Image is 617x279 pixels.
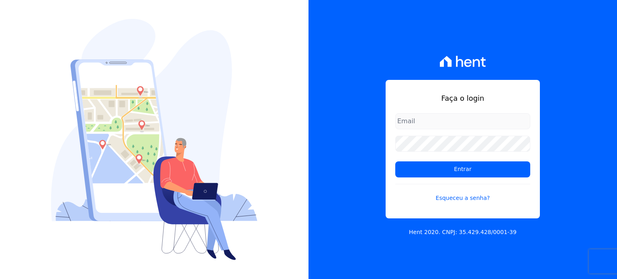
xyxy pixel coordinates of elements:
[395,161,530,177] input: Entrar
[51,19,257,260] img: Login
[409,228,517,236] p: Hent 2020. CNPJ: 35.429.428/0001-39
[395,93,530,104] h1: Faça o login
[395,184,530,202] a: Esqueceu a senha?
[395,113,530,129] input: Email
